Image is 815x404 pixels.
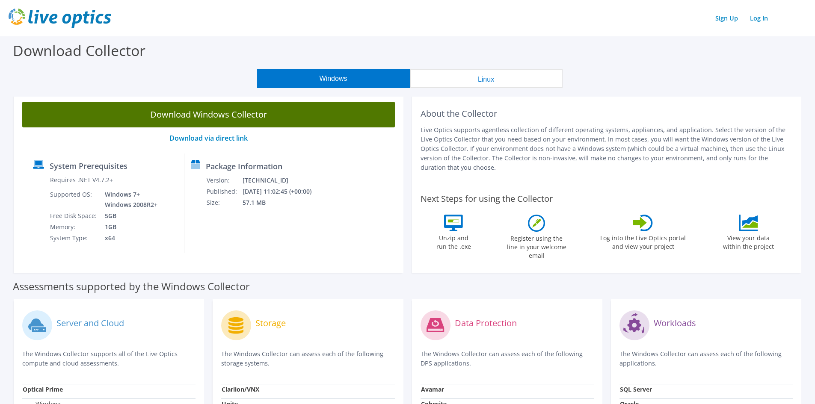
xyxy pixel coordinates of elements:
td: [TECHNICAL_ID] [242,175,323,186]
label: Server and Cloud [56,319,124,327]
td: [DATE] 11:02:45 (+00:00) [242,186,323,197]
a: Download Windows Collector [22,102,395,127]
p: Live Optics supports agentless collection of different operating systems, appliances, and applica... [421,125,793,172]
strong: Clariion/VNX [222,385,259,393]
td: 1GB [98,221,159,233]
a: Sign Up [711,12,742,24]
td: 57.1 MB [242,197,323,208]
p: The Windows Collector can assess each of the following DPS applications. [421,349,594,368]
td: Version: [206,175,242,186]
td: 5GB [98,210,159,221]
label: Package Information [206,162,282,171]
td: Size: [206,197,242,208]
p: The Windows Collector supports all of the Live Optics compute and cloud assessments. [22,349,196,368]
td: Free Disk Space: [50,210,98,221]
td: x64 [98,233,159,244]
label: System Prerequisites [50,162,127,170]
p: The Windows Collector can assess each of the following applications. [619,349,793,368]
td: Published: [206,186,242,197]
strong: Optical Prime [23,385,63,393]
button: Windows [257,69,410,88]
td: Supported OS: [50,189,98,210]
label: Download Collector [13,41,145,60]
a: Download via direct link [169,133,248,143]
label: View your data within the project [717,231,779,251]
strong: SQL Server [620,385,652,393]
p: The Windows Collector can assess each of the following storage systems. [221,349,394,368]
label: Requires .NET V4.7.2+ [50,176,113,184]
button: Linux [410,69,563,88]
label: Storage [255,319,286,327]
td: Windows 7+ Windows 2008R2+ [98,189,159,210]
label: Next Steps for using the Collector [421,194,553,204]
label: Assessments supported by the Windows Collector [13,282,250,291]
label: Unzip and run the .exe [434,231,473,251]
strong: Avamar [421,385,444,393]
label: Register using the line in your welcome email [504,232,569,260]
a: Log In [746,12,772,24]
label: Log into the Live Optics portal and view your project [600,231,686,251]
td: Memory: [50,221,98,233]
h2: About the Collector [421,109,793,119]
label: Data Protection [455,319,517,327]
label: Workloads [654,319,696,327]
img: live_optics_svg.svg [9,9,111,28]
td: System Type: [50,233,98,244]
